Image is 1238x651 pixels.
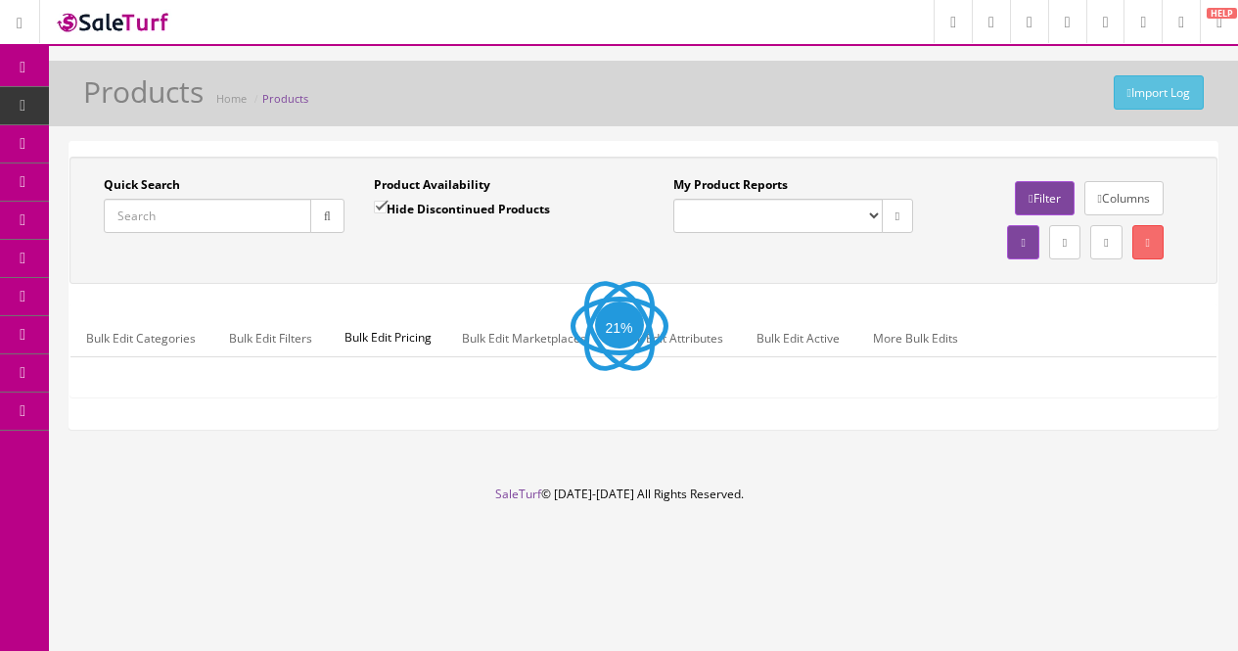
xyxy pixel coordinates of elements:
a: More Bulk Edits [857,319,974,357]
label: Quick Search [104,176,180,194]
a: SaleTurf [495,486,541,502]
a: Products [262,91,308,106]
label: Product Availability [374,176,490,194]
input: Search [104,199,311,233]
a: Import Log [1114,75,1204,110]
span: Bulk Edit Pricing [330,319,446,356]
a: Bulk Edit Filters [213,319,328,357]
span: HELP [1207,8,1237,19]
a: Bulk Edit Active [741,319,855,357]
img: SaleTurf [55,9,172,35]
a: Filter [1015,181,1074,215]
a: Home [216,91,247,106]
label: My Product Reports [673,176,788,194]
a: Bulk Edit Attributes [604,319,739,357]
a: Bulk Edit Marketplaces [446,319,602,357]
input: Hide Discontinued Products [374,201,387,213]
label: Hide Discontinued Products [374,199,550,218]
a: Columns [1084,181,1164,215]
a: Bulk Edit Categories [70,319,211,357]
h1: Products [83,75,204,108]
